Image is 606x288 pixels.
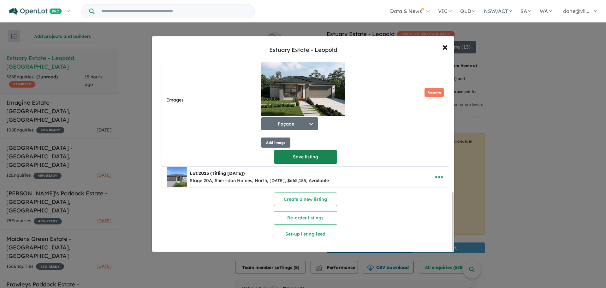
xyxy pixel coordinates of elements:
button: Add image [261,138,290,148]
span: 2025 (Titling [DATE]) [199,170,245,176]
button: Save listing [274,150,337,164]
div: Estuary Estate - Leopold [269,46,337,54]
input: Try estate name, suburb, builder or developer [96,4,253,18]
b: Lot: [190,170,245,176]
img: Estuary Estate - Leopold - Lot 2025 (Titling June 2025) Façade [261,53,345,116]
div: Stage 20A, Sherridon Homes, North, [DATE], $665,185, Available [190,177,329,185]
span: dane@vil... [563,8,589,14]
label: Images [167,96,258,104]
button: Remove [425,88,444,97]
img: Openlot PRO Logo White [9,8,62,15]
button: Create a new listing [274,193,337,206]
img: Estuary%20Estate%20-%20Leopold%20-%20Lot%202025%20-Titling%20June%202025-___1750727172.jpg [167,167,187,187]
button: Set-up listing feed [234,227,377,241]
button: Façade [261,117,318,130]
span: × [442,40,448,53]
button: Re-order listings [274,211,337,225]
